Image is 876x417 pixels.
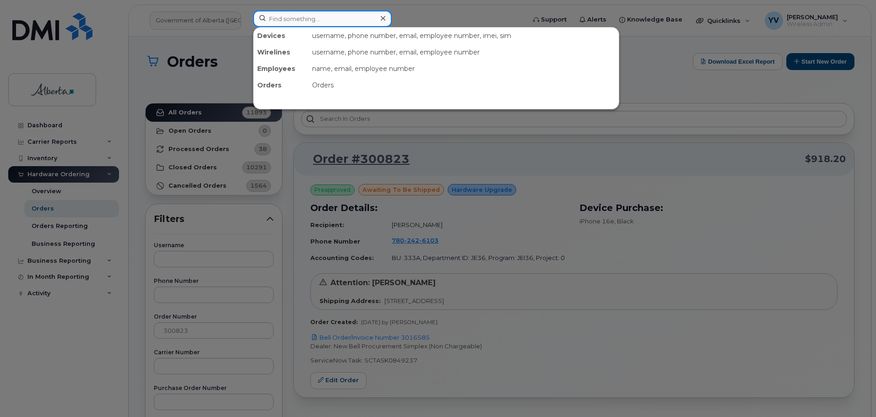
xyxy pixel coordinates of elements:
[254,60,308,77] div: Employees
[254,77,308,93] div: Orders
[254,44,308,60] div: Wirelines
[254,27,308,44] div: Devices
[308,60,619,77] div: name, email, employee number
[308,77,619,93] div: Orders
[308,44,619,60] div: username, phone number, email, employee number
[308,27,619,44] div: username, phone number, email, employee number, imei, sim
